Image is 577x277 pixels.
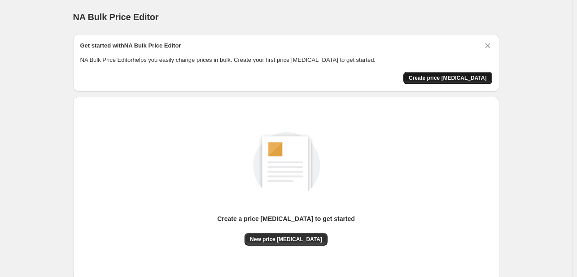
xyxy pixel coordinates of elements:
[245,233,328,246] button: New price [MEDICAL_DATA]
[250,236,322,243] span: New price [MEDICAL_DATA]
[217,214,355,223] p: Create a price [MEDICAL_DATA] to get started
[80,41,181,50] h2: Get started with NA Bulk Price Editor
[80,56,492,65] p: NA Bulk Price Editor helps you easily change prices in bulk. Create your first price [MEDICAL_DAT...
[409,74,487,82] span: Create price [MEDICAL_DATA]
[403,72,492,84] button: Create price change job
[73,12,159,22] span: NA Bulk Price Editor
[483,41,492,50] button: Dismiss card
